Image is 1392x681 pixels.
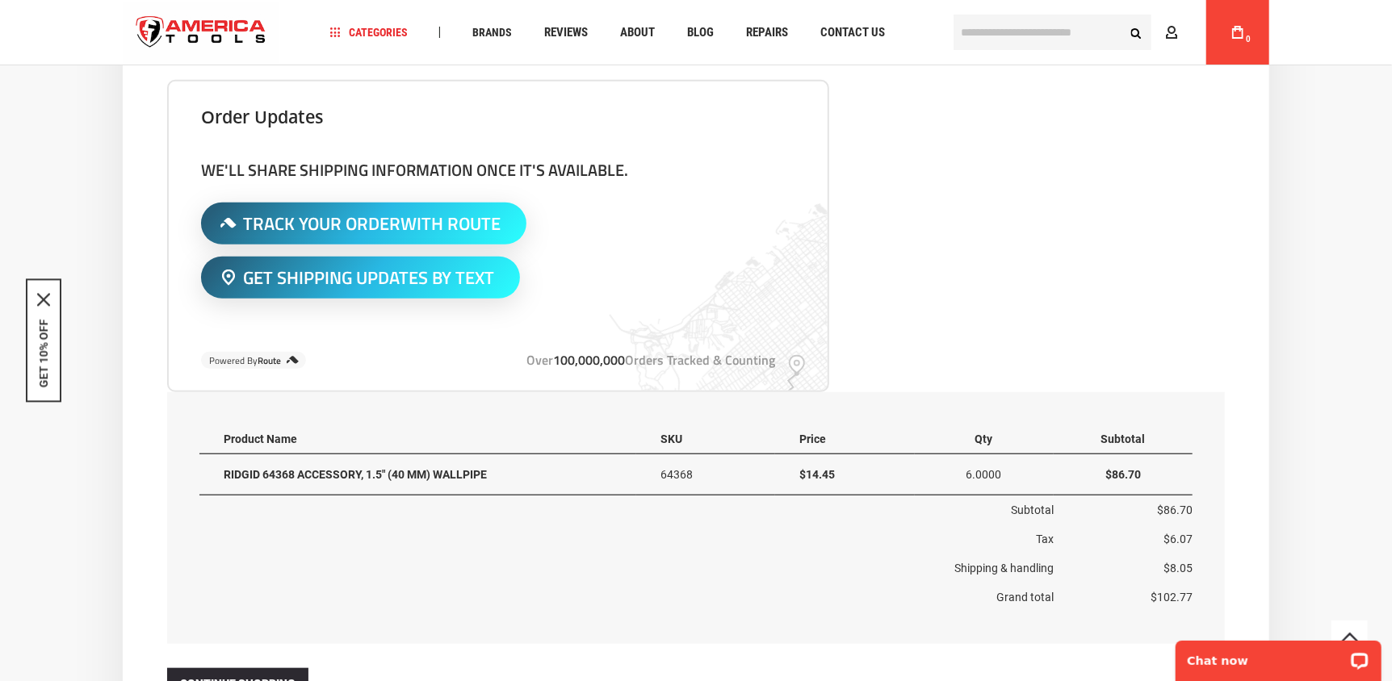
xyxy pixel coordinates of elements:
small: Powered By [209,354,281,366]
button: Close [37,294,50,307]
th: Product Name [199,424,636,454]
td: $6.07 [1054,524,1193,554]
button: Search [1121,17,1151,48]
span: Track Your Order [243,215,501,232]
img: America Tools [123,2,279,63]
span: Contact Us [820,27,885,39]
span: Repairs [746,27,788,39]
th: Subtotal [1054,424,1193,454]
span: 100,000,000 [553,350,625,370]
span: Brands [472,27,512,38]
button: Get Shipping Updates By Text [201,257,520,299]
span: Reviews [544,27,588,39]
span: Get Shipping Updates By Text [243,269,494,286]
td: $86.70 [1054,453,1193,495]
td: $86.70 [1054,495,1193,524]
th: Price [775,424,914,454]
td: RIDGID 64368 ACCESSORY, 1.5" (40 MM) WALLPIPE [199,453,636,495]
td: Tax [199,524,1054,554]
a: Reviews [537,22,595,44]
a: About [613,22,662,44]
svg: close icon [37,294,50,307]
a: store logo [123,2,279,63]
td: 6.0000 [915,453,1054,495]
td: 64368 [636,453,775,495]
div: Over Orders Tracked & Counting [526,351,775,370]
td: $102.77 [1054,583,1193,612]
a: Blog [680,22,721,44]
td: $8.05 [1054,554,1193,583]
span: Blog [687,27,714,39]
a: Contact Us [813,22,892,44]
th: Qty [915,424,1054,454]
th: SKU [636,424,775,454]
a: Brands [465,22,519,44]
span: With Route [400,210,501,237]
iframe: LiveChat chat widget [1165,630,1392,681]
a: Categories [323,22,415,44]
h4: We'll share shipping information once it's available. [201,160,795,180]
td: $14.45 [775,453,914,495]
span: 0 [1246,35,1251,44]
td: Subtotal [199,495,1054,524]
button: Track Your OrderWith Route [201,203,526,244]
h3: Order updates [201,111,795,123]
a: Repairs [739,22,795,44]
td: Grand total [199,583,1054,612]
b: Route [258,353,281,367]
button: GET 10% OFF [37,320,50,388]
td: Shipping & handling [199,554,1054,583]
span: Categories [330,27,408,38]
span: About [620,27,655,39]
